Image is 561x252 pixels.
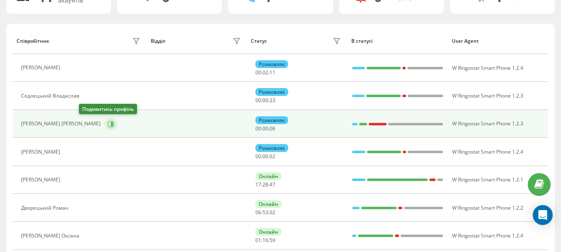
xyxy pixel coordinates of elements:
[255,172,282,180] div: Онлайн
[269,97,275,104] span: 23
[262,97,268,104] span: 00
[255,70,275,76] div: : :
[21,65,62,71] div: [PERSON_NAME]
[255,154,275,159] div: : :
[21,233,81,239] div: [PERSON_NAME] Оксана
[452,204,523,211] span: W Ringostat Smart Phone 1.2.2
[262,209,268,216] span: 53
[255,237,275,243] div: : :
[269,181,275,188] span: 47
[17,38,49,44] div: Співробітник
[255,69,261,76] span: 00
[269,69,275,76] span: 11
[452,232,523,239] span: W Ringostat Smart Phone 1.2.4
[255,116,288,124] div: Розмовляє
[269,153,275,160] span: 02
[251,38,267,44] div: Статус
[262,153,268,160] span: 00
[255,153,261,160] span: 00
[452,64,523,71] span: W Ringostat Smart Phone 1.2.4
[255,200,282,208] div: Онлайн
[533,205,553,225] div: Open Intercom Messenger
[269,209,275,216] span: 02
[79,104,137,114] div: Подивитись профіль
[269,237,275,244] span: 59
[21,121,103,127] div: [PERSON_NAME] [PERSON_NAME]
[255,60,288,68] div: Розмовляє
[262,125,268,132] span: 00
[21,149,62,155] div: [PERSON_NAME]
[351,38,444,44] div: В статусі
[151,38,165,44] div: Відділ
[255,126,275,132] div: : :
[255,125,261,132] span: 00
[255,144,288,152] div: Розмовляє
[262,237,268,244] span: 16
[255,97,261,104] span: 00
[255,181,261,188] span: 17
[262,69,268,76] span: 02
[21,93,81,99] div: Седлецький Владислав
[255,182,275,188] div: : :
[452,176,523,183] span: W Ringostat Smart Phone 1.2.1
[452,148,523,155] span: W Ringostat Smart Phone 1.2.4
[452,92,523,99] span: W Ringostat Smart Phone 1.2.3
[255,88,288,96] div: Розмовляє
[255,209,261,216] span: 06
[262,181,268,188] span: 28
[21,177,62,183] div: [PERSON_NAME]
[269,125,275,132] span: 06
[255,210,275,215] div: : :
[452,38,544,44] div: User Agent
[255,228,282,236] div: Онлайн
[452,120,523,127] span: W Ringostat Smart Phone 1.2.3
[255,98,275,103] div: : :
[255,237,261,244] span: 01
[21,205,71,211] div: Дворецький Роман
